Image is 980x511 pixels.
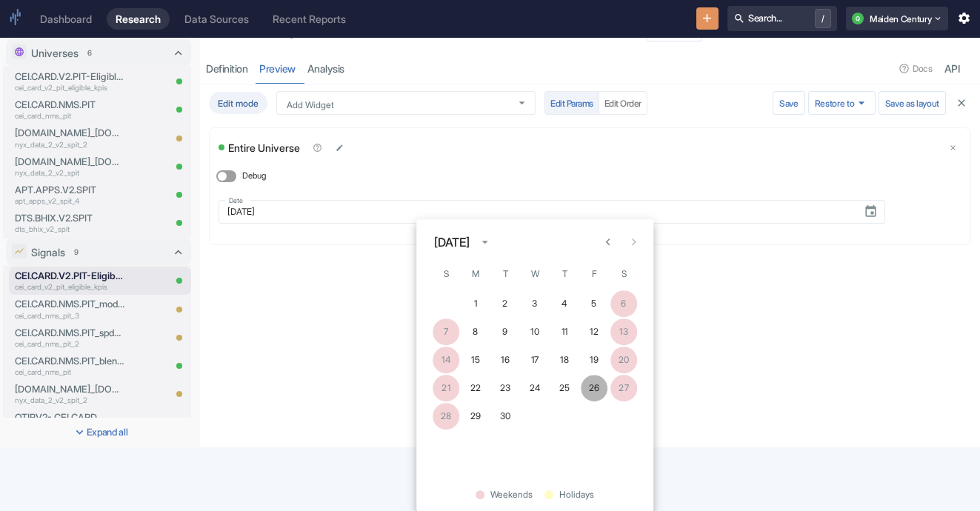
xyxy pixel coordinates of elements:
[15,126,124,150] a: [DOMAIN_NAME]_[DOMAIN_NAME] - 2nyx_data_2_v2_spit_2
[551,347,578,373] button: 18
[15,297,124,321] a: CEI.CARD.NMS.PIT_modelweighteddeltascorecei_card_nms_pit_3
[599,91,647,115] button: Edit Order
[31,244,65,260] p: Signals
[15,382,124,406] a: [DOMAIN_NAME]_[DOMAIN_NAME]nyx_data_2_v2_spit_2
[15,183,124,207] a: APT.APPS.V2.SPITapt_apps_v2_spit_4
[15,326,124,340] p: CEI.CARD.NMS.PIT_spdeltascore
[107,8,170,30] a: Research
[301,53,350,84] a: analysis
[206,62,247,76] div: Definition
[15,70,124,93] a: CEI.CARD.V2.PIT-Eligible-KPIscei_card_v2_pit_eligible_kpis
[3,421,197,444] button: Expand all
[15,395,124,406] p: nyx_data_2_v2_spit_2
[15,281,124,293] p: cei_card_v2_pit_eligible_kpis
[15,224,124,235] p: dts_bhix_v2_spit
[6,238,191,265] div: Signals9
[551,375,578,401] button: 25
[521,318,548,345] button: 10
[15,211,124,225] p: DTS.BHIX.V2.SPIT
[462,318,489,345] button: 8
[396,29,433,38] span: None
[462,375,489,401] button: 22
[490,29,546,38] span: QP2575_WTD
[176,8,258,30] a: Data Sources
[462,290,489,317] button: 1
[345,29,381,38] span: DAILY
[209,29,330,38] span: CEI.CARD.V2.PIT-Eligible-KPIs
[492,259,519,289] span: Tuesday
[40,13,92,25] div: Dashboard
[521,347,548,373] button: 17
[894,57,938,81] button: Docs
[228,141,304,154] div: Entire Universe
[513,94,530,111] button: Open
[551,290,578,317] button: 4
[15,382,124,396] p: [DOMAIN_NAME]_[DOMAIN_NAME]
[544,91,599,115] button: Edit Params
[15,98,124,121] a: CEI.CARD.NMS.PITcei_card_nms_pit
[492,403,519,430] button: 30
[264,8,355,30] a: Recent Reports
[610,259,637,289] span: Saturday
[581,290,607,317] button: 5
[879,91,946,115] button: Save as layout
[332,140,347,156] button: Edit Widget Name
[15,82,124,93] p: cei_card_v2_pit_eligible_kpis
[696,7,719,30] button: New Resource
[492,347,519,373] button: 16
[15,155,124,178] a: [DOMAIN_NAME]_[DOMAIN_NAME]nyx_data_2_v2_spit
[82,47,97,59] span: 6
[521,290,548,317] button: 3
[492,318,519,345] button: 9
[448,29,475,38] span: None
[69,247,84,258] span: 9
[462,347,489,373] button: 15
[273,13,346,25] div: Recent Reports
[242,170,266,182] span: Debug
[581,259,607,289] span: Friday
[551,318,578,345] button: 11
[559,490,594,499] span: Holidays
[15,183,124,197] p: APT.APPS.V2.SPIT
[597,232,619,253] button: Previous month
[492,375,519,401] button: 23
[521,259,548,289] span: Wednesday
[253,53,301,84] a: preview
[462,403,489,430] button: 29
[581,318,607,345] button: 12
[492,290,519,317] button: 2
[581,347,607,373] button: 19
[15,338,124,350] p: cei_card_nms_pit_2
[15,326,124,350] a: CEI.CARD.NMS.PIT_spdeltascorecei_card_nms_pit_2
[31,45,79,61] p: Universes
[209,98,267,109] span: Edit mode
[31,8,101,30] a: Dashboard
[116,13,161,25] div: Research
[858,198,884,224] button: Choose date, selected date is Apr 17, 2025
[15,98,124,112] p: CEI.CARD.NMS.PIT
[15,139,124,150] p: nyx_data_2_v2_spit_2
[852,13,864,24] div: Q
[581,375,607,401] button: 26
[15,410,124,424] p: QTIPV2- CEI CARD
[15,310,124,321] p: cei_card_nms_pit_3
[434,233,470,251] div: [DATE]
[6,39,191,66] div: Universes6
[521,375,548,401] button: 24
[15,211,124,235] a: DTS.BHIX.V2.SPITdts_bhix_v2_spit
[773,91,805,115] button: Save
[15,297,124,311] p: CEI.CARD.NMS.PIT_modelweighteddeltascore
[184,13,249,25] div: Data Sources
[727,6,837,31] button: Search.../
[15,126,124,140] p: [DOMAIN_NAME]_[DOMAIN_NAME] - 2
[945,140,961,156] button: delete
[15,354,124,368] p: CEI.CARD.NMS.PIT_blendeddeltascore
[462,259,489,289] span: Monday
[490,490,533,499] span: Weekends
[15,367,124,378] p: cei_card_nms_pit
[551,259,578,289] span: Thursday
[474,232,496,253] button: calendar view is open, switch to year view
[15,269,124,283] p: CEI.CARD.V2.PIT-Eligible-KPIs
[944,62,960,76] div: API
[15,354,124,378] a: CEI.CARD.NMS.PIT_blendeddeltascorecei_card_nms_pit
